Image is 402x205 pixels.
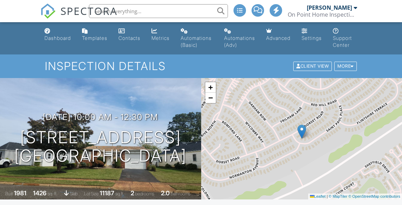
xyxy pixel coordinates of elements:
[149,25,172,45] a: Metrics
[115,191,124,196] span: sq.ft.
[33,189,47,197] div: 1426
[40,3,56,19] img: The Best Home Inspection Software - Spectora
[263,25,293,45] a: Advanced
[208,83,213,92] span: +
[151,35,170,41] div: Metrics
[333,35,352,48] div: Support Center
[70,191,77,196] span: slab
[161,189,170,197] div: 2.0
[135,191,154,196] span: bedrooms
[118,35,140,41] div: Contacts
[329,194,347,198] a: © MapTiler
[82,35,107,41] div: Templates
[79,25,110,45] a: Templates
[84,191,99,196] span: Lot Size
[14,128,187,165] h1: [STREET_ADDRESS] [GEOGRAPHIC_DATA]
[171,191,190,196] span: bathrooms
[89,4,228,18] input: Search everything...
[299,25,325,45] a: Settings
[116,25,143,45] a: Contacts
[293,62,332,71] div: Client View
[178,25,216,52] a: Automations (Basic)
[181,35,212,48] div: Automations (Basic)
[293,63,334,68] a: Client View
[208,93,213,102] span: −
[131,189,134,197] div: 2
[43,112,158,122] h3: [DATE] 10:00 am - 12:30 pm
[205,93,216,103] a: Zoom out
[224,35,255,48] div: Automations (Adv)
[40,9,117,24] a: SPECTORA
[297,125,306,139] img: Marker
[310,194,326,198] a: Leaflet
[302,35,322,41] div: Settings
[14,189,26,197] div: 1981
[330,25,360,52] a: Support Center
[5,191,13,196] span: Built
[44,35,71,41] div: Dashboard
[100,189,114,197] div: 11187
[48,191,57,196] span: sq. ft.
[221,25,258,52] a: Automations (Advanced)
[288,11,357,18] div: On Point Home Inspection Services
[348,194,400,198] a: © OpenStreetMap contributors
[45,60,358,72] h1: Inspection Details
[60,3,117,18] span: SPECTORA
[334,62,357,71] div: More
[42,25,74,45] a: Dashboard
[327,194,328,198] span: |
[266,35,290,41] div: Advanced
[307,4,352,11] div: [PERSON_NAME]
[205,82,216,93] a: Zoom in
